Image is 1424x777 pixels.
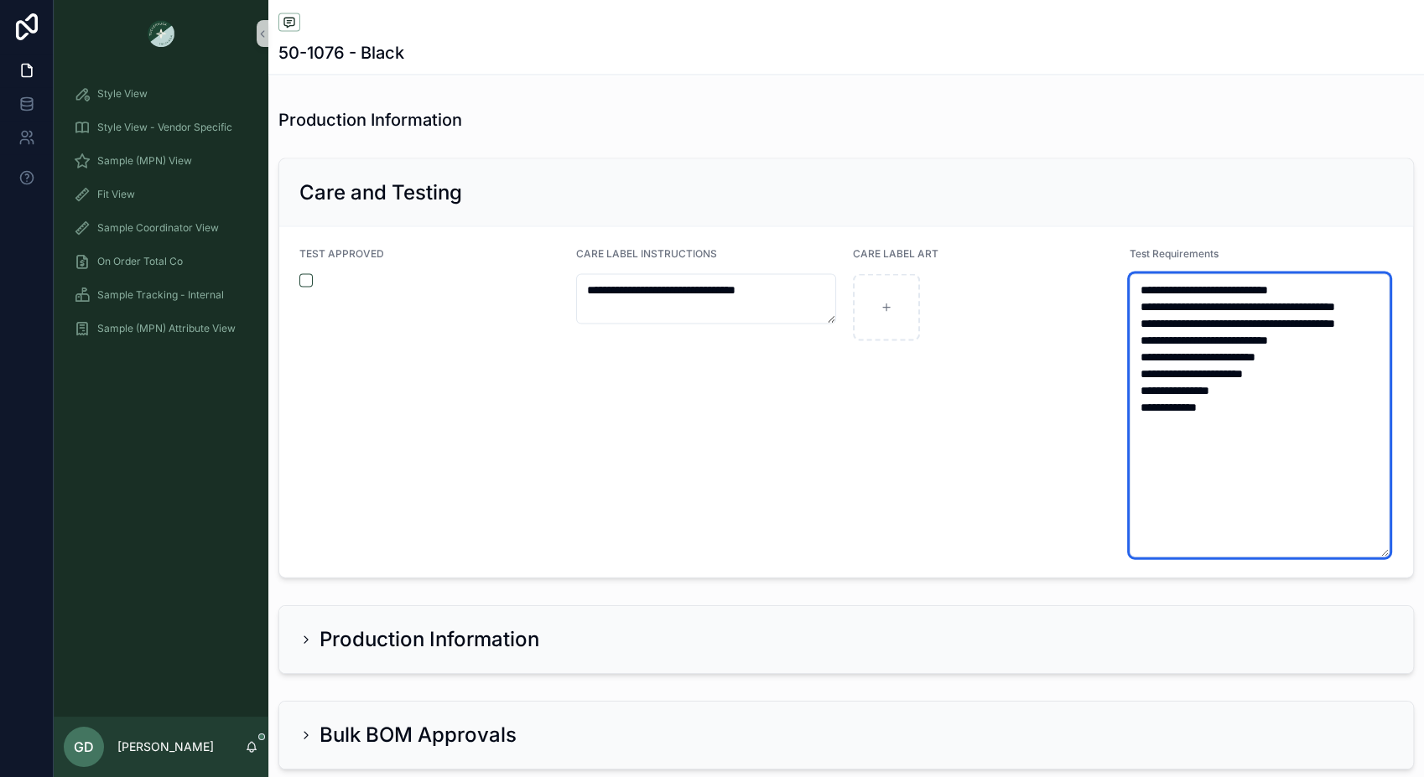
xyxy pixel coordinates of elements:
h2: Production Information [320,626,539,653]
h1: Production Information [278,108,462,132]
a: Fit View [64,179,258,210]
span: Test Requirements [1130,247,1219,260]
h2: Care and Testing [299,179,462,206]
span: TEST APPROVED [299,247,384,260]
span: Style View [97,87,148,101]
img: App logo [148,20,174,47]
a: Sample Coordinator View [64,213,258,243]
span: Sample Coordinator View [97,221,219,235]
a: Sample Tracking - Internal [64,280,258,310]
span: CARE LABEL ART [853,247,938,260]
a: On Order Total Co [64,246,258,277]
span: GD [74,737,94,757]
h1: 50-1076 - Black [278,41,404,65]
a: Style View - Vendor Specific [64,112,258,142]
div: scrollable content [54,67,268,717]
a: Sample (MPN) Attribute View [64,313,258,344]
span: Fit View [97,188,135,201]
h2: Bulk BOM Approvals [320,722,517,749]
span: Style View - Vendor Specific [97,121,232,134]
span: CARE LABEL INSTRUCTIONS [576,247,717,260]
a: Style View [64,79,258,109]
a: Sample (MPN) View [64,146,258,176]
span: Sample Tracking - Internal [97,288,224,302]
p: [PERSON_NAME] [117,738,214,755]
span: Sample (MPN) View [97,154,192,168]
span: Sample (MPN) Attribute View [97,322,236,335]
span: On Order Total Co [97,255,183,268]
